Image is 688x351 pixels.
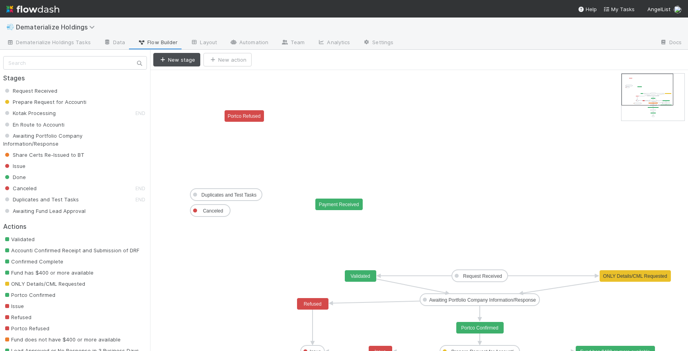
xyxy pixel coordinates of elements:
span: Canceled [3,185,37,191]
span: Flow Builder [138,38,178,46]
span: Portco Confirmed [3,292,55,298]
small: END [135,185,145,191]
a: Data [97,37,131,49]
span: Done [3,174,26,180]
span: Validated [3,236,35,242]
text: Duplicates and Test Tasks [201,192,256,198]
span: Refused [3,314,31,320]
text: Canceled [203,208,223,214]
small: END [135,197,145,203]
h2: Actions [3,223,147,230]
text: Payment Received [319,202,359,207]
span: Fund does not have $400 or more available [3,336,121,343]
text: Request Received [463,273,502,279]
a: Team [275,37,311,49]
span: Issue [3,163,25,169]
a: Analytics [311,37,356,49]
span: Fund has $400 or more available [3,269,94,276]
a: My Tasks [603,5,635,13]
div: Help [578,5,597,13]
span: 💨 [6,23,14,30]
span: Portco Refused [3,325,49,331]
span: Issue [3,303,24,309]
span: Dematerialize Holdings Tasks [6,38,91,46]
text: Refused [304,301,322,307]
h2: Stages [3,74,147,82]
a: Docs [653,37,688,49]
span: Dematerialize Holdings [16,23,99,31]
input: Search [3,56,147,70]
button: New stage [153,53,200,66]
span: ONLY Details/CML Requested [3,281,85,287]
text: ONLY Details/CML Requested [603,273,667,279]
small: END [135,110,145,116]
a: Flow Builder [131,37,184,49]
span: Confirmed Complete [3,258,63,265]
text: Awaiting Portfolio Company Information/Response [429,297,536,303]
span: Prepare Request for Accounti [3,99,86,105]
span: En Route to Accounti [3,121,64,128]
a: Layout [184,37,223,49]
span: Awaiting Fund Lead Approval [3,208,86,214]
img: avatar_e0ab5a02-4425-4644-8eca-231d5bcccdf4.png [674,6,682,14]
text: Portco Refused [228,113,261,119]
a: Settings [356,37,400,49]
span: Duplicates and Test Tasks [3,196,79,203]
span: Awaiting Portfolio Company Information/Response [3,133,82,147]
button: New action [203,53,252,66]
text: Validated [350,273,370,279]
img: logo-inverted-e16ddd16eac7371096b0.svg [6,2,59,16]
span: Share Certs Re-Issued to BT [3,152,84,158]
span: AngelList [647,6,670,12]
text: Portco Confirmed [461,325,498,331]
span: Kotak Processing [3,110,56,116]
span: My Tasks [603,6,635,12]
span: Request Received [3,88,57,94]
span: Accounti Confirmed Receipt and Submission of DRF [3,247,139,253]
a: Automation [223,37,275,49]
